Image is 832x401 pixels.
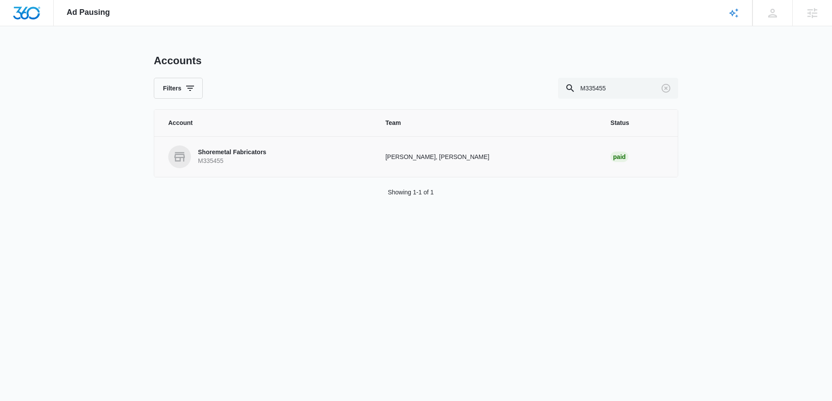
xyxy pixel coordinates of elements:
[168,145,364,168] a: Shoremetal FabricatorsM335455
[659,81,673,95] button: Clear
[67,8,110,17] span: Ad Pausing
[198,157,266,166] p: M335455
[610,118,664,128] span: Status
[154,78,203,99] button: Filters
[198,148,266,157] p: Shoremetal Fabricators
[168,118,364,128] span: Account
[385,152,589,162] p: [PERSON_NAME], [PERSON_NAME]
[610,152,628,162] div: Paid
[154,54,201,67] h1: Accounts
[558,78,678,99] input: Search By Account Number
[385,118,589,128] span: Team
[388,188,433,197] p: Showing 1-1 of 1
